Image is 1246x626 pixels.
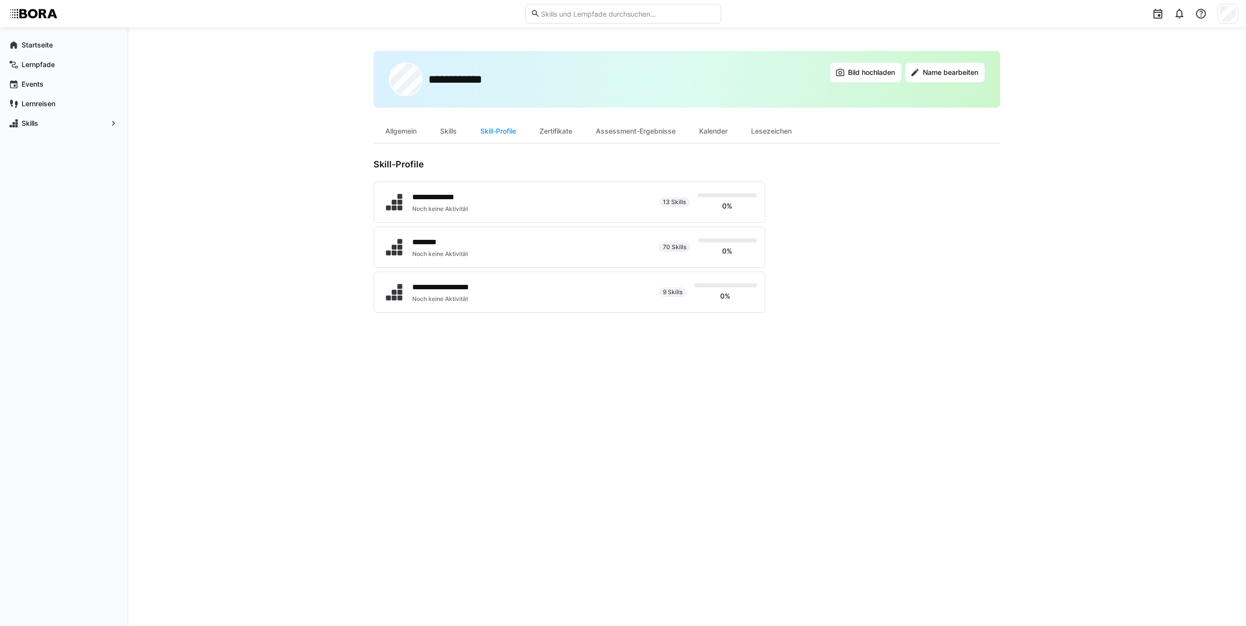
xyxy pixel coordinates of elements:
span: Name bearbeiten [921,68,980,77]
div: Noch keine Aktivität [412,250,469,258]
div: Noch keine Aktivität [412,205,473,213]
div: Kalender [687,119,739,143]
input: Skills und Lernpfade durchsuchen… [540,9,715,18]
p: 0% [722,246,732,256]
button: Name bearbeiten [905,63,985,82]
span: 13 Skills [663,198,686,206]
p: 0% [722,201,732,211]
div: Skills [428,119,469,143]
button: Bild hochladen [830,63,901,82]
div: Allgemein [374,119,428,143]
div: Assessment-Ergebnisse [584,119,687,143]
div: Noch keine Aktivität [412,295,493,303]
p: 0% [720,291,730,301]
div: Skill-Profile [469,119,528,143]
div: Zertifikate [528,119,584,143]
span: 9 Skills [663,288,682,296]
span: Bild hochladen [846,68,896,77]
div: Lesezeichen [739,119,803,143]
span: 70 Skills [663,243,686,251]
h3: Skill-Profile [374,159,765,170]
